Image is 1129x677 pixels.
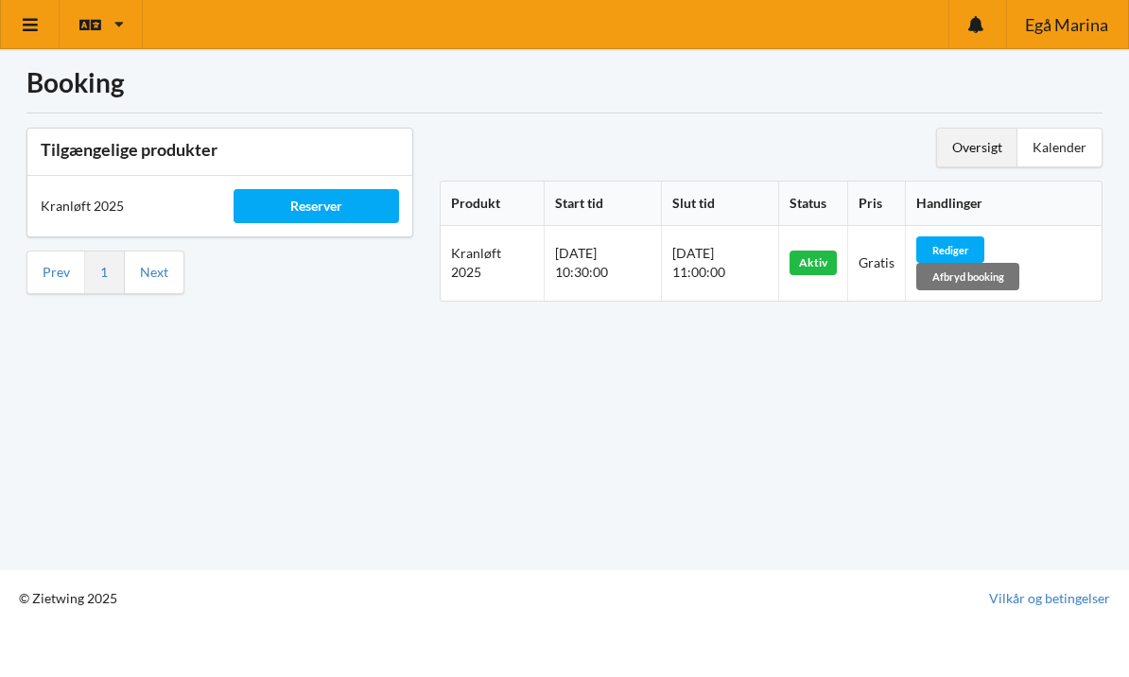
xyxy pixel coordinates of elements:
span: [DATE] 10:30:00 [555,246,608,281]
a: Vilkår og betingelser [989,590,1110,609]
span: Gratis [859,255,895,271]
span: Egå Marina [1025,17,1108,34]
th: Produkt [441,182,544,227]
th: Slut tid [661,182,778,227]
div: Kalender [1017,130,1102,167]
th: Status [778,182,847,227]
div: Rediger [916,237,984,264]
h3: Tilgængelige produkter [41,140,399,162]
a: 1 [100,265,108,282]
th: Handlinger [905,182,1102,227]
span: [DATE] 11:00:00 [672,246,725,281]
th: Pris [847,182,905,227]
h1: Booking [26,66,1103,100]
a: Prev [43,265,70,282]
span: Kranløft 2025 [451,246,501,281]
div: Afbryd booking [916,264,1019,290]
a: Next [140,265,168,282]
div: Oversigt [937,130,1017,167]
div: Reserver [234,190,400,224]
div: Kranløft 2025 [27,184,220,230]
th: Start tid [544,182,661,227]
div: Aktiv [790,252,837,276]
